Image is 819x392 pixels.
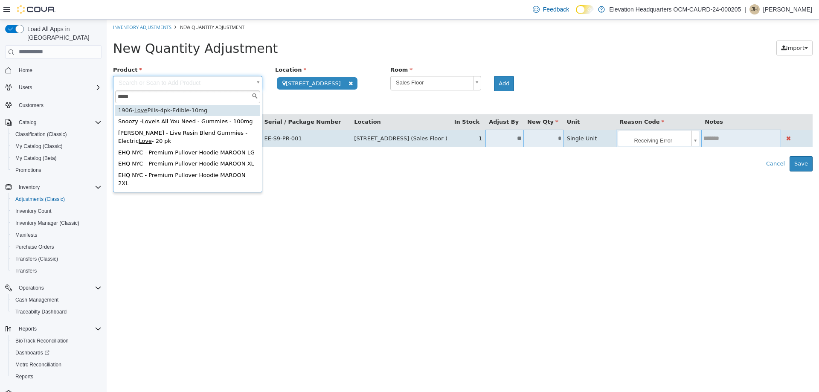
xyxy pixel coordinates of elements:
span: Users [15,82,102,93]
button: My Catalog (Beta) [9,152,105,164]
button: Metrc Reconciliation [9,359,105,371]
span: Inventory Count [15,208,52,215]
span: Promotions [15,167,41,174]
span: Love [35,99,49,105]
button: Inventory Count [9,205,105,217]
button: My Catalog (Classic) [9,140,105,152]
span: Catalog [19,119,36,126]
button: Catalog [2,116,105,128]
p: | [744,4,746,15]
button: Operations [2,282,105,294]
span: Dashboards [12,348,102,358]
span: Adjustments (Classic) [15,196,65,203]
span: Cash Management [12,295,102,305]
a: Reports [12,372,37,382]
input: Dark Mode [576,5,594,14]
button: BioTrack Reconciliation [9,335,105,347]
span: Reports [12,372,102,382]
span: JH [752,4,758,15]
span: Customers [19,102,44,109]
button: Adjustments (Classic) [9,193,105,205]
span: Manifests [15,232,37,238]
span: Feedback [543,5,569,14]
span: Home [19,67,32,74]
span: Transfers [15,267,37,274]
span: My Catalog (Classic) [12,141,102,151]
span: Promotions [12,165,102,175]
span: Operations [15,283,102,293]
button: Manifests [9,229,105,241]
button: Transfers [9,265,105,277]
a: Inventory Manager (Classic) [12,218,83,228]
a: Transfers (Classic) [12,254,61,264]
button: Reports [9,371,105,383]
span: Transfers (Classic) [12,254,102,264]
span: Traceabilty Dashboard [12,307,102,317]
button: Traceabilty Dashboard [9,306,105,318]
a: Cash Management [12,295,62,305]
a: Dashboards [12,348,53,358]
a: Manifests [12,230,41,240]
div: EHQ NYC - Premium Pullover Hoodie WHITE - 2XL [9,170,154,181]
span: My Catalog (Classic) [15,143,63,150]
span: Inventory Count [12,206,102,216]
span: Users [19,84,32,91]
a: Traceabilty Dashboard [12,307,70,317]
span: Love [32,118,45,125]
a: Metrc Reconciliation [12,360,65,370]
span: Inventory Manager (Classic) [15,220,79,226]
a: My Catalog (Beta) [12,153,60,163]
span: Reports [15,324,102,334]
a: My Catalog (Classic) [12,141,66,151]
span: Inventory [15,182,102,192]
p: Elevation Headquarters OCM-CAURD-24-000205 [609,4,741,15]
p: [PERSON_NAME] [763,4,812,15]
button: Users [2,81,105,93]
span: BioTrack Reconciliation [15,337,69,344]
div: Snoozy - Is All You Need - Gummies - 100mg [9,96,154,108]
button: Cash Management [9,294,105,306]
span: My Catalog (Beta) [12,153,102,163]
div: EHQ NYC - Premium Pullover Hoodie MAROON 2XL [9,150,154,170]
a: Home [15,65,36,75]
button: Promotions [9,164,105,176]
a: Inventory Count [12,206,55,216]
div: [PERSON_NAME] - Live Resin Blend Gummies - Electric - 20 pk [9,108,154,128]
button: Users [15,82,35,93]
span: Love [28,87,41,94]
button: Customers [2,99,105,111]
div: Jadden Hamilton [749,4,760,15]
span: My Catalog (Beta) [15,155,57,162]
div: EHQ NYC - Premium Pullover Hoodie MAROON XL [9,139,154,150]
button: Inventory [15,182,43,192]
span: Manifests [12,230,102,240]
button: Classification (Classic) [9,128,105,140]
a: Classification (Classic) [12,129,70,139]
div: 1906- Pills-4pk-Edible-10mg [9,85,154,97]
span: Classification (Classic) [12,129,102,139]
a: Dashboards [9,347,105,359]
button: Purchase Orders [9,241,105,253]
span: BioTrack Reconciliation [12,336,102,346]
span: Adjustments (Classic) [12,194,102,204]
button: Operations [15,283,47,293]
a: Purchase Orders [12,242,58,252]
button: Catalog [15,117,40,128]
a: BioTrack Reconciliation [12,336,72,346]
span: Home [15,65,102,75]
a: Adjustments (Classic) [12,194,68,204]
span: Purchase Orders [15,244,54,250]
span: Classification (Classic) [15,131,67,138]
span: Operations [19,285,44,291]
img: Cova [17,5,55,14]
div: EHQ NYC - Premium Pullover Hoodie MAROON LG [9,128,154,139]
span: Purchase Orders [12,242,102,252]
span: Metrc Reconciliation [15,361,61,368]
span: Traceabilty Dashboard [15,308,67,315]
span: Load All Apps in [GEOGRAPHIC_DATA] [24,25,102,42]
a: Transfers [12,266,40,276]
span: Inventory Manager (Classic) [12,218,102,228]
a: Customers [15,100,47,110]
span: Cash Management [15,296,58,303]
